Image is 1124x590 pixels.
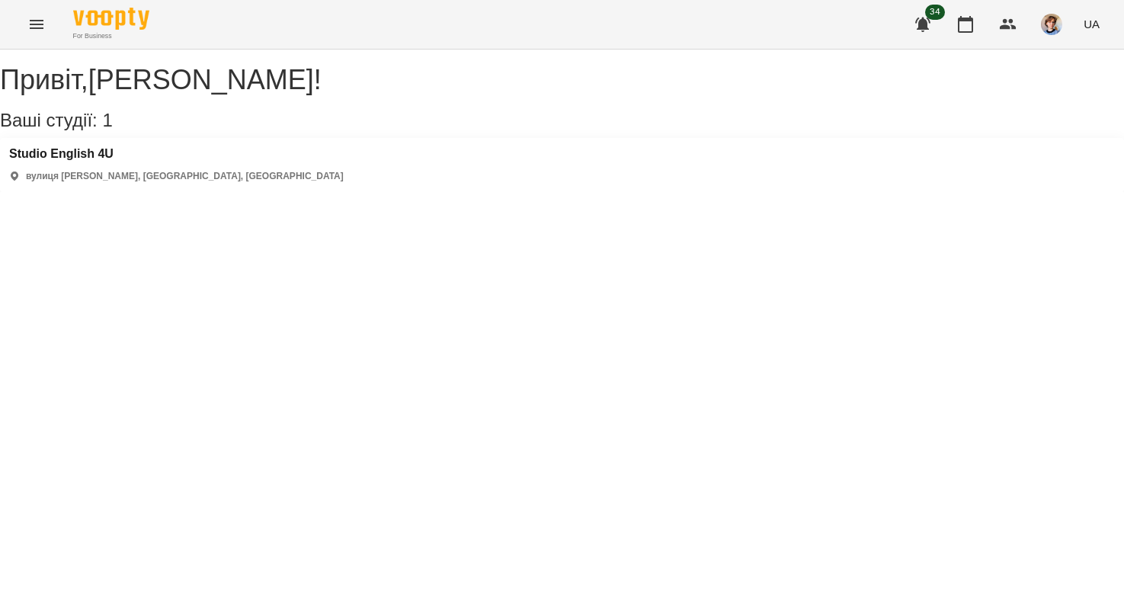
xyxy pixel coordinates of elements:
[18,6,55,43] button: Menu
[102,110,112,130] span: 1
[73,8,149,30] img: Voopty Logo
[9,147,344,161] a: Studio English 4U
[1084,16,1100,32] span: UA
[925,5,945,20] span: 34
[1078,10,1106,38] button: UA
[73,31,149,41] span: For Business
[26,170,344,183] p: вулиця [PERSON_NAME], [GEOGRAPHIC_DATA], [GEOGRAPHIC_DATA]
[1041,14,1062,35] img: 139762f8360b8d23236e3ef819c7dd37.jpg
